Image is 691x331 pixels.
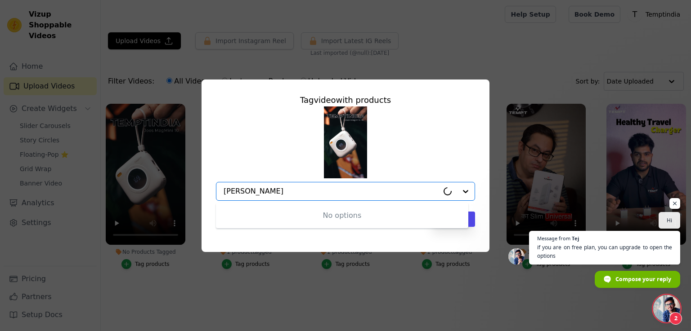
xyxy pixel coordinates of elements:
span: if you are on free plan, you can upgrade to open the options [537,243,672,260]
span: Hi [667,216,672,225]
span: Message from [537,236,570,241]
img: vizup-images-7c97.jpg [324,106,367,178]
span: 2 [669,312,682,325]
input: Search by product title or paste product URL [224,187,439,195]
span: Compose your reply [615,271,671,287]
div: No options [216,203,468,228]
div: Tag video with products [216,94,475,106]
span: Tej [572,236,579,241]
div: Open chat [653,295,680,322]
